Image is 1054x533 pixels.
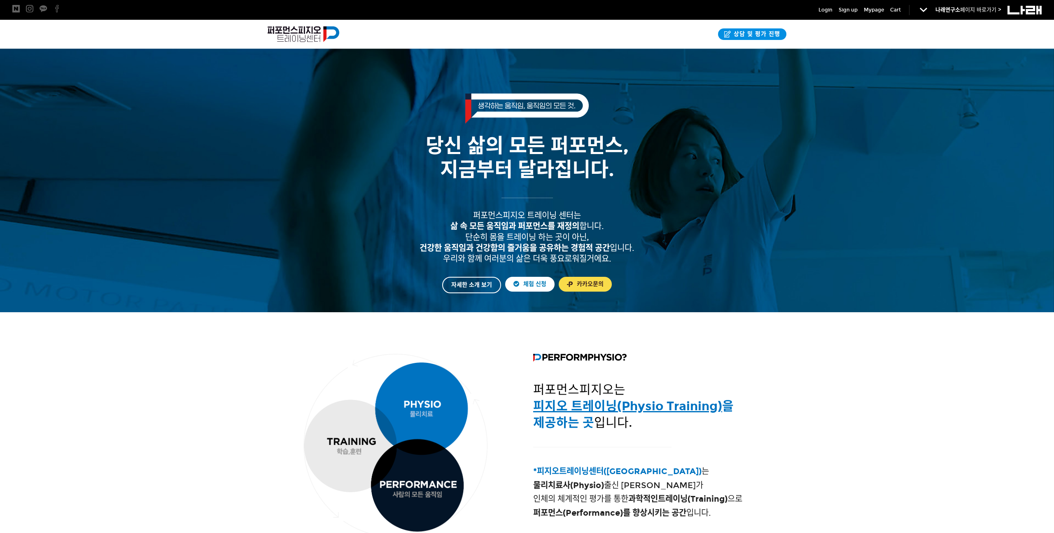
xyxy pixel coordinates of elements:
a: 상담 및 평가 진행 [718,28,786,40]
span: 퍼포먼스피지오는 [533,382,734,430]
strong: 시키는 공간 [647,508,686,518]
span: 단순히 몸을 트레이닝 하는 곳이 아닌, [465,232,589,242]
a: Login [818,6,832,14]
a: Mypage [864,6,884,14]
a: 나래연구소페이지 바로가기 > [935,7,1001,13]
span: 입니다. [594,415,632,430]
a: 카카오문의 [559,277,612,292]
span: 출신 [PERSON_NAME]가 [533,480,703,490]
img: 생각하는 움직임, 움직임의 모든 것. [465,94,589,124]
a: Sign up [839,6,858,14]
span: 입니다. [533,508,711,518]
span: 합니다. [450,221,604,231]
span: 우리와 함께 여러분의 삶은 더욱 풍요로워질거에요. [443,254,611,264]
span: 인체의 체계적인 평가를 통한 으로 [533,494,742,504]
a: 자세한 소개 보기 [442,277,501,293]
span: 당신 삶의 모든 퍼포먼스, 지금부터 달라집니다. [426,133,629,182]
strong: 퍼포먼스(Performance)를 향상 [533,508,647,518]
img: 퍼포먼스피지오란? [533,354,627,362]
span: 는 [533,466,709,476]
strong: 삶 속 모든 움직임과 퍼포먼스를 재정의 [450,221,579,231]
u: 피지오 트레이닝(Physio Training) [533,399,722,414]
span: 상담 및 평가 진행 [731,30,780,38]
span: 을 제공하는 곳 [533,399,734,430]
strong: 물리치료사(Physio) [533,480,604,490]
span: 퍼포먼스피지오 트레이닝 센터는 [473,210,581,220]
span: 입니다. [420,243,634,253]
a: Cart [890,6,901,14]
strong: 건강한 움직임과 건강함의 즐거움을 공유하는 경험적 공간 [420,243,610,253]
strong: 나래연구소 [935,7,960,13]
span: *피지오트레이닝센터([GEOGRAPHIC_DATA]) [533,466,702,476]
strong: 과학적인 [628,494,658,504]
a: 체험 신청 [505,277,555,292]
strong: 트레이닝(Training) [658,494,728,504]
